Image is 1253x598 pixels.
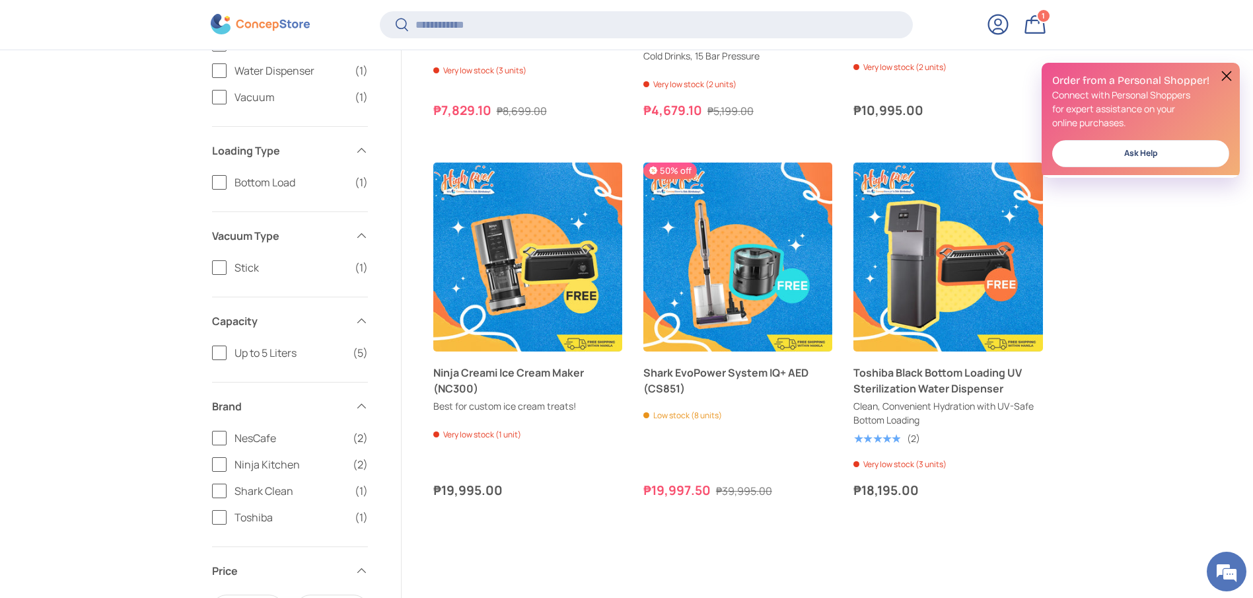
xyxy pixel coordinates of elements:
[1052,140,1229,167] a: Ask Help
[212,563,347,579] span: Price
[433,365,622,396] a: Ninja Creami Ice Cream Maker (NC300)
[234,430,345,446] span: NesCafe
[355,483,368,499] span: (1)
[234,89,347,105] span: Vacuum
[353,430,368,446] span: (2)
[212,297,368,345] summary: Capacity
[212,313,347,329] span: Capacity
[355,174,368,190] span: (1)
[234,63,347,79] span: Water Dispenser
[355,89,368,105] span: (1)
[853,163,1042,352] a: Toshiba Black Bottom Loading UV Sterilization Water Dispenser
[643,163,697,179] span: 50% off
[212,228,347,244] span: Vacuum Type
[212,398,347,414] span: Brand
[643,365,832,396] a: Shark EvoPower System IQ+ AED (CS851)
[234,260,347,276] span: Stick
[353,345,368,361] span: (5)
[853,365,1042,396] a: Toshiba Black Bottom Loading UV Sterilization Water Dispenser
[355,63,368,79] span: (1)
[433,163,622,352] a: Ninja Creami Ice Cream Maker (NC300)
[212,547,368,595] summary: Price
[212,212,368,260] summary: Vacuum Type
[1052,88,1229,130] p: Connect with Personal Shoppers for expert assistance on your online purchases.
[212,127,368,174] summary: Loading Type
[234,457,345,472] span: Ninja Kitchen
[355,260,368,276] span: (1)
[353,457,368,472] span: (2)
[234,483,347,499] span: Shark Clean
[234,509,347,525] span: Toshiba
[234,345,345,361] span: Up to 5 Liters
[212,143,347,159] span: Loading Type
[234,174,347,190] span: Bottom Load
[1052,73,1229,88] h2: Order from a Personal Shopper!
[1042,11,1045,21] span: 1
[212,383,368,430] summary: Brand
[355,509,368,525] span: (1)
[211,15,310,35] img: ConcepStore
[643,163,832,352] a: Shark EvoPower System IQ+ AED (CS851)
